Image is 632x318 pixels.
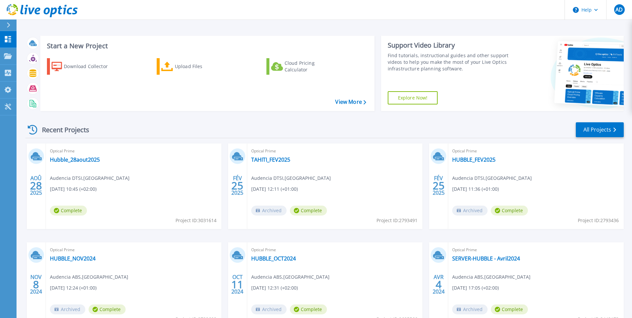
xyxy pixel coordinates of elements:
span: Optical Prime [50,147,217,155]
span: Audencia ABS , [GEOGRAPHIC_DATA] [251,273,330,281]
div: FÉV 2025 [432,174,445,198]
div: NOV 2024 [30,272,42,297]
span: Audencia ABS , [GEOGRAPHIC_DATA] [452,273,531,281]
span: Optical Prime [50,246,217,254]
span: Project ID: 2793491 [376,217,417,224]
span: Complete [290,304,327,314]
a: TAHITI_FEV2025 [251,156,290,163]
a: SERVER-HUBBLE - Avril2024 [452,255,520,262]
a: Cloud Pricing Calculator [266,58,340,75]
div: FÉV 2025 [231,174,244,198]
div: Download Collector [64,60,117,73]
span: 4 [436,282,442,287]
span: [DATE] 12:11 (+01:00) [251,185,298,193]
div: AOÛ 2025 [30,174,42,198]
a: Explore Now! [388,91,438,104]
span: Audencia DTSI , [GEOGRAPHIC_DATA] [452,175,532,182]
span: Archived [50,304,85,314]
a: HUBBLE_NOV2024 [50,255,96,262]
span: Project ID: 3031614 [176,217,217,224]
div: Upload Files [175,60,228,73]
span: Optical Prime [452,147,620,155]
span: [DATE] 12:24 (+01:00) [50,284,97,292]
div: Recent Projects [25,122,98,138]
h3: Start a New Project [47,42,366,50]
div: Find tutorials, instructional guides and other support videos to help you make the most of your L... [388,52,511,72]
span: Archived [452,304,488,314]
a: HUBBLE_FEV2025 [452,156,495,163]
span: Archived [251,304,287,314]
span: 25 [231,183,243,188]
a: Hubble_28aout2025 [50,156,100,163]
span: Complete [491,304,528,314]
span: Complete [290,206,327,216]
span: AD [615,7,623,12]
span: Audencia DTSI , [GEOGRAPHIC_DATA] [50,175,130,182]
span: Optical Prime [251,246,419,254]
span: Archived [251,206,287,216]
span: [DATE] 11:36 (+01:00) [452,185,499,193]
div: OCT 2024 [231,272,244,297]
span: Audencia ABS , [GEOGRAPHIC_DATA] [50,273,128,281]
a: Download Collector [47,58,121,75]
span: Complete [89,304,126,314]
span: 25 [433,183,445,188]
span: Audencia DTSI , [GEOGRAPHIC_DATA] [251,175,331,182]
a: All Projects [576,122,624,137]
span: Complete [491,206,528,216]
span: Complete [50,206,87,216]
span: 8 [33,282,39,287]
span: 28 [30,183,42,188]
span: Optical Prime [251,147,419,155]
span: Project ID: 2793436 [578,217,619,224]
span: [DATE] 17:05 (+02:00) [452,284,499,292]
span: Archived [452,206,488,216]
a: HUBBLE_OCT2024 [251,255,296,262]
span: Optical Prime [452,246,620,254]
span: [DATE] 12:31 (+02:00) [251,284,298,292]
span: 11 [231,282,243,287]
span: [DATE] 10:45 (+02:00) [50,185,97,193]
div: Cloud Pricing Calculator [285,60,337,73]
a: Upload Files [157,58,230,75]
div: AVR 2024 [432,272,445,297]
div: Support Video Library [388,41,511,50]
a: View More [335,99,366,105]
